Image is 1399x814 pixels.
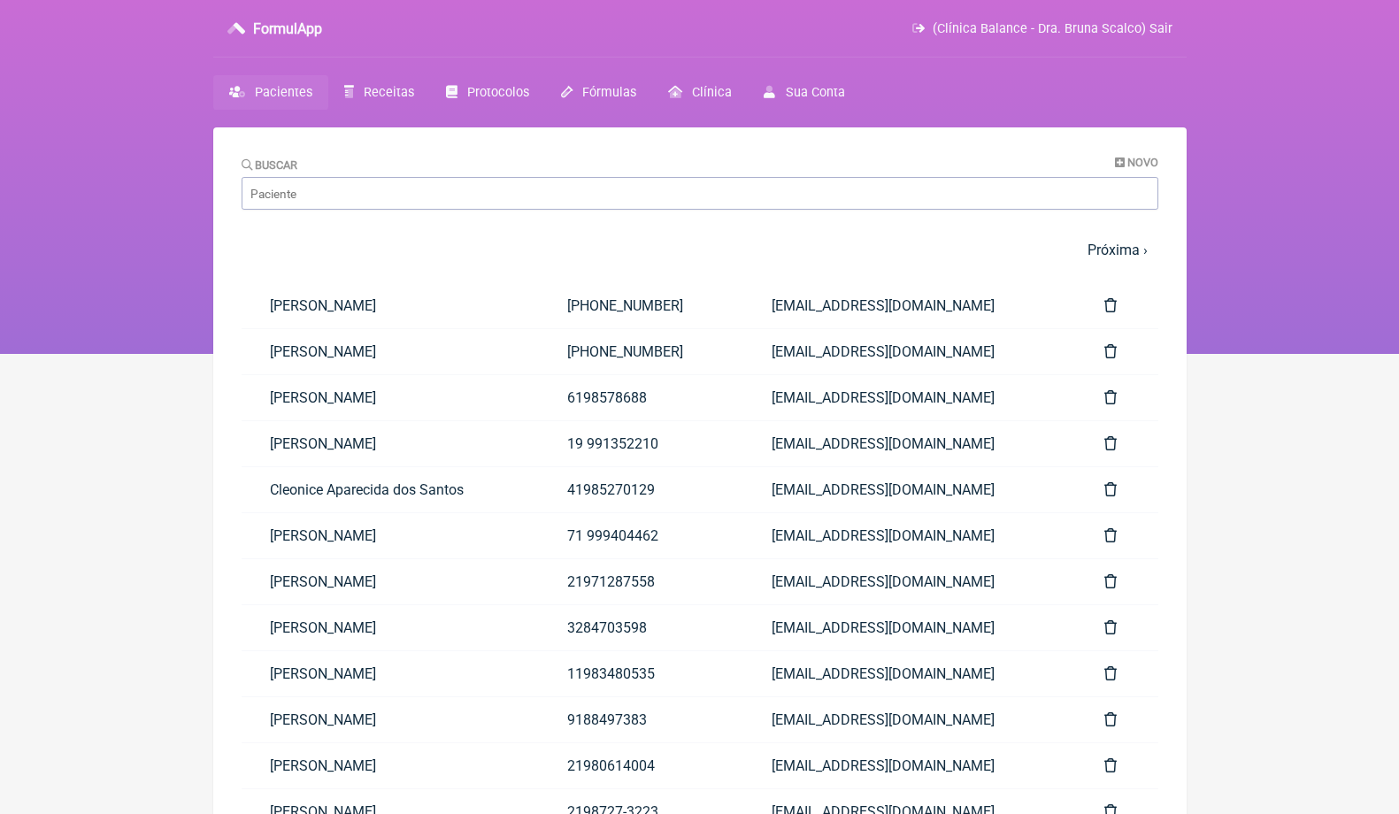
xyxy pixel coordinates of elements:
[539,605,744,650] a: 3284703598
[743,513,1075,558] a: [EMAIL_ADDRESS][DOMAIN_NAME]
[242,651,539,696] a: [PERSON_NAME]
[786,85,845,100] span: Sua Conta
[743,697,1075,742] a: [EMAIL_ADDRESS][DOMAIN_NAME]
[743,651,1075,696] a: [EMAIL_ADDRESS][DOMAIN_NAME]
[933,21,1172,36] span: (Clínica Balance - Dra. Bruna Scalco) Sair
[242,559,539,604] a: [PERSON_NAME]
[692,85,732,100] span: Clínica
[743,283,1075,328] a: [EMAIL_ADDRESS][DOMAIN_NAME]
[242,513,539,558] a: [PERSON_NAME]
[242,743,539,788] a: [PERSON_NAME]
[743,559,1075,604] a: [EMAIL_ADDRESS][DOMAIN_NAME]
[242,177,1158,210] input: Paciente
[743,375,1075,420] a: [EMAIL_ADDRESS][DOMAIN_NAME]
[364,85,414,100] span: Receitas
[242,329,539,374] a: [PERSON_NAME]
[242,421,539,466] a: [PERSON_NAME]
[539,743,744,788] a: 21980614004
[242,375,539,420] a: [PERSON_NAME]
[539,467,744,512] a: 41985270129
[430,75,545,110] a: Protocolos
[539,559,744,604] a: 21971287558
[242,283,539,328] a: [PERSON_NAME]
[255,85,312,100] span: Pacientes
[743,467,1075,512] a: [EMAIL_ADDRESS][DOMAIN_NAME]
[242,231,1158,269] nav: pager
[467,85,529,100] span: Protocolos
[582,85,636,100] span: Fórmulas
[743,605,1075,650] a: [EMAIL_ADDRESS][DOMAIN_NAME]
[539,375,744,420] a: 6198578688
[539,283,744,328] a: [PHONE_NUMBER]
[539,421,744,466] a: 19 991352210
[242,158,298,172] label: Buscar
[539,697,744,742] a: 9188497383
[242,697,539,742] a: [PERSON_NAME]
[1115,156,1158,169] a: Novo
[242,467,539,512] a: Cleonice Aparecida dos Santos
[743,329,1075,374] a: [EMAIL_ADDRESS][DOMAIN_NAME]
[743,743,1075,788] a: [EMAIL_ADDRESS][DOMAIN_NAME]
[545,75,652,110] a: Fórmulas
[328,75,430,110] a: Receitas
[213,75,328,110] a: Pacientes
[539,651,744,696] a: 11983480535
[743,421,1075,466] a: [EMAIL_ADDRESS][DOMAIN_NAME]
[1088,242,1148,258] a: Próxima ›
[539,513,744,558] a: 71 999404462
[242,605,539,650] a: [PERSON_NAME]
[253,20,322,37] h3: FormulApp
[652,75,748,110] a: Clínica
[1127,156,1158,169] span: Novo
[748,75,860,110] a: Sua Conta
[912,21,1172,36] a: (Clínica Balance - Dra. Bruna Scalco) Sair
[539,329,744,374] a: [PHONE_NUMBER]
